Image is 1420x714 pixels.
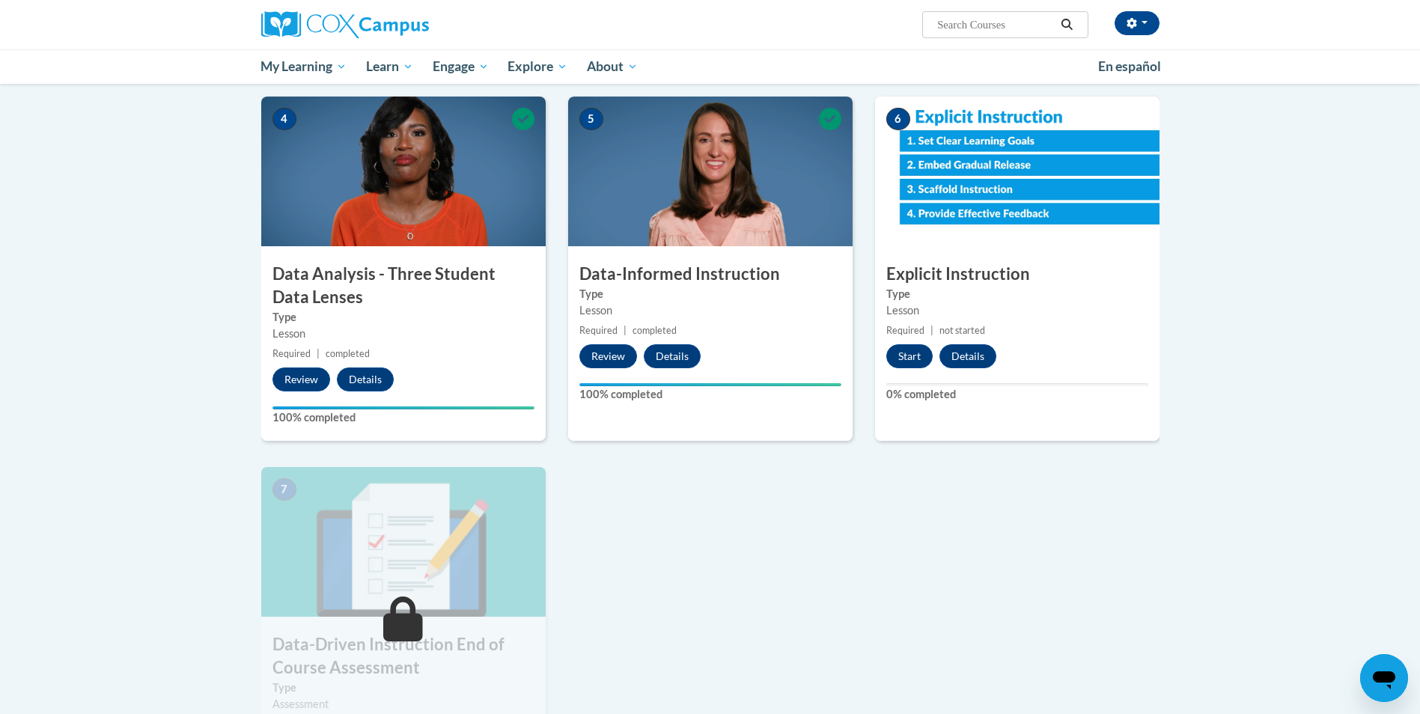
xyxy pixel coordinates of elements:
[272,478,296,501] span: 7
[886,325,924,336] span: Required
[337,367,394,391] button: Details
[261,263,546,309] h3: Data Analysis - Three Student Data Lenses
[272,309,534,326] label: Type
[936,16,1055,34] input: Search Courses
[356,49,423,84] a: Learn
[1055,16,1078,34] button: Search
[252,49,357,84] a: My Learning
[498,49,577,84] a: Explore
[886,108,910,130] span: 6
[568,97,853,246] img: Course Image
[272,326,534,342] div: Lesson
[261,633,546,680] h3: Data-Driven Instruction End of Course Assessment
[886,386,1148,403] label: 0% completed
[579,386,841,403] label: 100% completed
[272,108,296,130] span: 4
[886,302,1148,319] div: Lesson
[508,58,567,76] span: Explore
[261,11,429,38] img: Cox Campus
[886,344,933,368] button: Start
[930,325,933,336] span: |
[260,58,347,76] span: My Learning
[875,97,1160,246] img: Course Image
[272,409,534,426] label: 100% completed
[272,680,534,696] label: Type
[875,263,1160,286] h3: Explicit Instruction
[272,348,311,359] span: Required
[624,325,627,336] span: |
[433,58,489,76] span: Engage
[579,286,841,302] label: Type
[272,406,534,409] div: Your progress
[272,367,330,391] button: Review
[1115,11,1160,35] button: Account Settings
[272,696,534,713] div: Assessment
[568,263,853,286] h3: Data-Informed Instruction
[317,348,320,359] span: |
[423,49,499,84] a: Engage
[1360,654,1408,702] iframe: Button to launch messaging window
[886,286,1148,302] label: Type
[579,325,618,336] span: Required
[1098,58,1161,74] span: En español
[579,383,841,386] div: Your progress
[326,348,370,359] span: completed
[239,49,1182,84] div: Main menu
[579,108,603,130] span: 5
[261,97,546,246] img: Course Image
[633,325,677,336] span: completed
[1088,51,1171,82] a: En español
[939,325,985,336] span: not started
[939,344,996,368] button: Details
[366,58,413,76] span: Learn
[261,467,546,617] img: Course Image
[577,49,647,84] a: About
[261,11,546,38] a: Cox Campus
[644,344,701,368] button: Details
[579,302,841,319] div: Lesson
[579,344,637,368] button: Review
[587,58,638,76] span: About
